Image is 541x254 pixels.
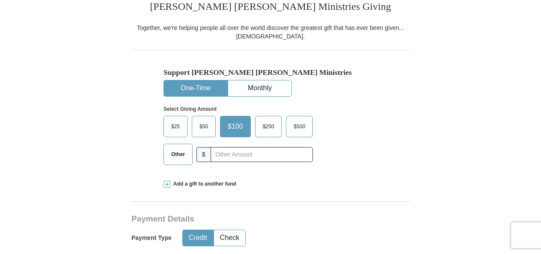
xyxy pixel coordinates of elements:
button: Monthly [228,80,291,96]
span: $ [196,147,211,162]
div: Together, we're helping people all over the world discover the greatest gift that has ever been g... [131,24,410,41]
span: Other [167,148,189,161]
button: One-Time [164,80,227,96]
input: Other Amount [211,147,313,162]
h5: Support [PERSON_NAME] [PERSON_NAME] Ministries [163,68,378,77]
button: Check [214,230,245,246]
span: $25 [167,120,184,133]
span: Add a gift to another fund [170,180,236,188]
span: $500 [289,120,309,133]
button: Credit [183,230,213,246]
strong: Select Giving Amount [163,106,217,112]
h3: Payment Details [131,214,350,224]
span: $250 [259,120,279,133]
span: $100 [223,120,247,133]
h5: Payment Type [131,234,172,242]
span: $50 [195,120,212,133]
